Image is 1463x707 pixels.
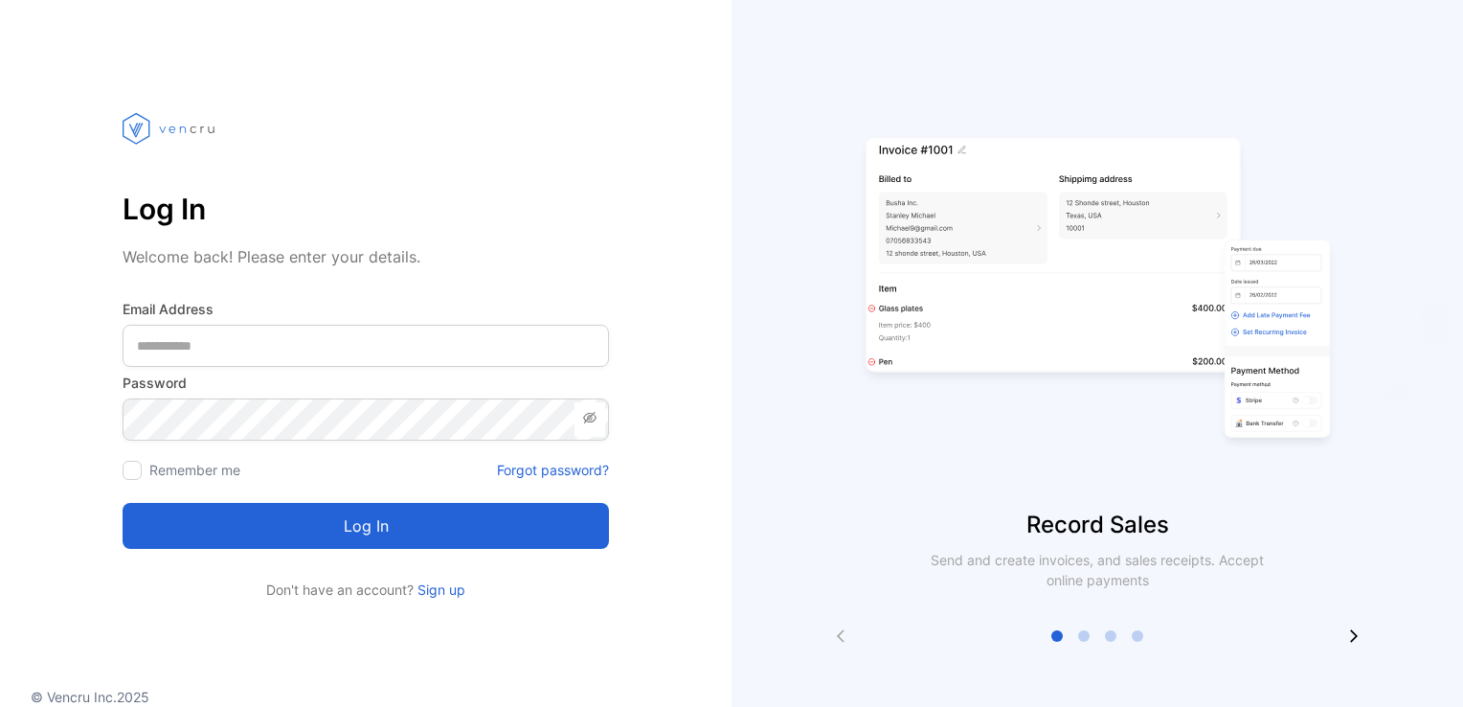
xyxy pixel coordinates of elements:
[123,299,609,319] label: Email Address
[414,582,465,598] a: Sign up
[149,462,240,478] label: Remember me
[497,460,609,480] a: Forgot password?
[123,503,609,549] button: Log in
[858,77,1337,508] img: slider image
[123,77,218,180] img: vencru logo
[123,186,609,232] p: Log In
[731,508,1463,542] p: Record Sales
[123,245,609,268] p: Welcome back! Please enter your details.
[123,580,609,600] p: Don't have an account?
[913,550,1281,590] p: Send and create invoices, and sales receipts. Accept online payments
[123,373,609,393] label: Password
